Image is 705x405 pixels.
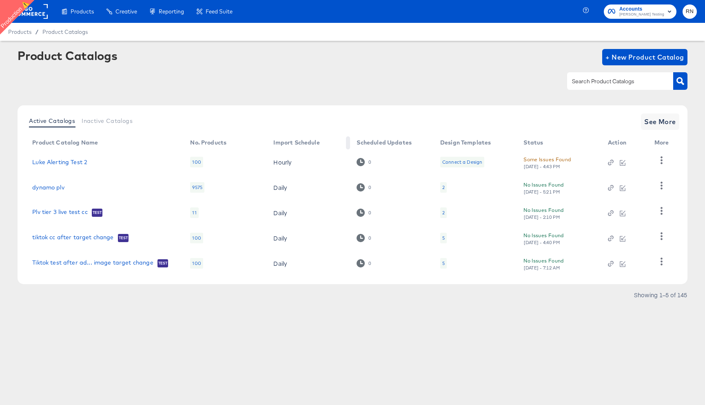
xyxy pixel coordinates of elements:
div: 11 [190,207,198,218]
div: 2 [440,207,447,218]
div: 5 [440,258,447,269]
span: Reporting [159,8,184,15]
button: Some Issues Found[DATE] - 4:43 PM [523,155,571,169]
button: + New Product Catalog [602,49,687,65]
span: Accounts [619,5,664,13]
div: 5 [442,235,445,241]
span: Inactive Catalogs [82,118,133,124]
span: Active Catalogs [29,118,75,124]
div: 0 [368,210,371,216]
span: Creative [115,8,137,15]
span: Test [92,209,103,216]
span: Feed Suite [206,8,233,15]
a: Tiktok test after ad... image target change [32,259,153,266]
span: / [31,29,42,35]
span: RN [686,7,694,16]
div: 0 [357,234,371,242]
td: Hourly [267,149,350,175]
div: Design Templates [440,139,491,146]
div: 0 [357,209,371,216]
a: tiktok cc after target change [32,234,113,242]
div: 2 [440,182,447,193]
div: 0 [357,158,371,166]
div: Scheduled Updates [357,139,412,146]
span: Test [157,260,168,267]
div: Product Catalogs [18,49,117,62]
input: Search Product Catalogs [570,77,657,86]
td: Daily [267,251,350,276]
div: 100 [190,258,203,269]
div: Connect a Design [442,159,482,165]
div: 0 [368,235,371,241]
div: 100 [190,157,203,167]
a: Product Catalogs [42,29,88,35]
div: 100 [190,233,203,243]
th: Action [601,136,648,149]
span: See More [644,116,676,127]
div: No. Products [190,139,226,146]
th: More [648,136,679,149]
div: 0 [368,260,371,266]
span: + New Product Catalog [605,51,684,63]
div: Some Issues Found [523,155,571,164]
div: 5 [442,260,445,267]
div: [DATE] - 4:43 PM [523,164,560,169]
td: Daily [267,200,350,225]
a: Plv tier 3 live test cc [32,209,87,217]
div: 0 [357,183,371,191]
div: 5 [440,233,447,243]
th: Status [517,136,601,149]
div: Connect a Design [440,157,484,167]
span: Test [118,235,129,241]
div: 0 [368,185,371,190]
div: 2 [442,209,445,216]
div: 0 [357,259,371,267]
button: Accounts[PERSON_NAME] Testing [604,4,676,19]
a: Luke Alerting Test 2 [32,159,87,165]
button: See More [641,113,679,130]
div: Showing 1–5 of 145 [634,292,687,298]
div: 9575 [190,182,204,193]
a: dynamo plv [32,184,64,191]
td: Daily [267,175,350,200]
span: Products [71,8,94,15]
span: [PERSON_NAME] Testing [619,11,664,18]
div: 0 [368,159,371,165]
span: Products [8,29,31,35]
td: Daily [267,225,350,251]
div: 2 [442,184,445,191]
div: Import Schedule [273,139,319,146]
div: Product Catalog Name [32,139,98,146]
button: RN [683,4,697,19]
